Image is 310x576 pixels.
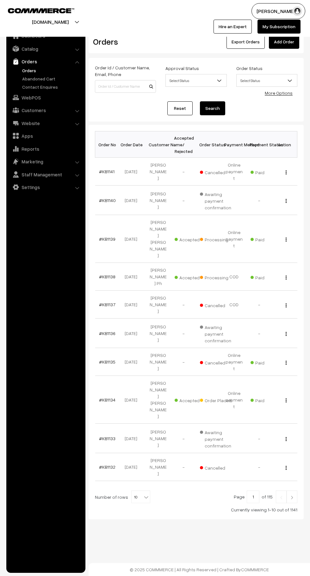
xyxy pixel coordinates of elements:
[196,131,221,158] th: Order Status
[200,358,232,366] span: Cancelled
[95,506,297,513] div: Currently viewing 1-10 out of 1141
[21,75,83,82] a: Abandoned Cart
[120,376,146,424] td: [DATE]
[146,424,171,453] td: [PERSON_NAME]
[286,170,287,174] img: Menu
[175,235,206,243] span: Accepted
[241,567,269,572] a: COMMMERCE
[120,215,146,263] td: [DATE]
[262,494,273,499] span: of 115
[286,466,287,470] img: Menu
[269,35,299,49] a: Add Order
[247,424,272,453] td: -
[251,235,282,243] span: Paid
[95,64,156,78] label: Order Id / Customer Name, Email, Phone
[95,80,156,93] input: Order Id / Customer Name / Customer Email / Customer Phone
[21,84,83,90] a: Contact Enquires
[251,273,282,281] span: Paid
[278,496,284,499] img: Left
[171,131,196,158] th: Accepted / Rejected
[214,20,252,34] a: Hire an Expert
[146,291,171,319] td: [PERSON_NAME]
[146,348,171,376] td: [PERSON_NAME]
[8,8,74,13] img: COMMMERCE
[272,131,297,158] th: Action
[251,168,282,176] span: Paid
[200,301,232,309] span: Cancelled
[200,168,232,176] span: Cancelled
[8,117,83,129] a: Website
[251,396,282,404] span: Paid
[234,494,245,499] span: Page
[221,215,247,263] td: Online payment
[99,274,115,279] a: #KB1138
[175,396,206,404] span: Accepted
[171,348,196,376] td: -
[146,319,171,348] td: [PERSON_NAME]
[95,494,128,500] span: Number of rows
[146,453,171,481] td: [PERSON_NAME]
[171,453,196,481] td: -
[221,348,247,376] td: Online payment
[10,14,91,30] button: [DOMAIN_NAME]
[120,186,146,215] td: [DATE]
[286,237,287,242] img: Menu
[120,263,146,291] td: [DATE]
[286,398,287,402] img: Menu
[247,453,272,481] td: -
[200,322,232,344] span: Awaiting payment confirmation
[200,463,232,471] span: Cancelled
[166,75,226,86] span: Select Status
[8,169,83,180] a: Staff Management
[8,104,83,116] a: Customers
[132,491,150,503] span: 10
[93,37,155,47] h2: Orders
[237,75,297,86] span: Select Status
[120,319,146,348] td: [DATE]
[146,215,171,263] td: [PERSON_NAME] [PERSON_NAME]
[99,436,115,441] a: #KB1133
[146,376,171,424] td: [PERSON_NAME] [PERSON_NAME]
[200,101,225,115] button: Search
[286,199,287,203] img: Menu
[146,186,171,215] td: [PERSON_NAME]
[8,92,83,103] a: WebPOS
[99,302,115,307] a: #KB1137
[200,189,232,211] span: Awaiting payment confirmation
[286,303,287,307] img: Menu
[120,424,146,453] td: [DATE]
[99,359,115,364] a: #KB1135
[200,396,232,404] span: Order Placed
[200,273,232,281] span: Processing
[120,348,146,376] td: [DATE]
[99,331,115,336] a: #KB1136
[289,496,295,499] img: Right
[221,158,247,186] td: Online payment
[120,158,146,186] td: [DATE]
[200,235,232,243] span: Processing
[236,65,263,72] label: Order Status
[146,158,171,186] td: [PERSON_NAME]
[171,424,196,453] td: -
[8,6,63,14] a: COMMMERCE
[247,291,272,319] td: -
[171,158,196,186] td: -
[171,186,196,215] td: -
[165,74,226,87] span: Select Status
[21,67,83,74] a: Orders
[221,291,247,319] td: COD
[221,263,247,291] td: COD
[8,43,83,54] a: Catalog
[99,169,115,174] a: #KB1141
[200,427,232,449] span: Awaiting payment confirmation
[247,186,272,215] td: -
[221,131,247,158] th: Payment Method
[247,319,272,348] td: -
[247,131,272,158] th: Payment Status
[120,453,146,481] td: [DATE]
[120,131,146,158] th: Order Date
[120,291,146,319] td: [DATE]
[146,131,171,158] th: Customer Name
[8,56,83,67] a: Orders
[171,291,196,319] td: -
